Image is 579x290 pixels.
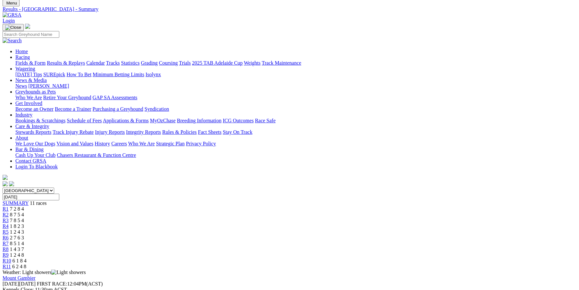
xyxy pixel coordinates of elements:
a: Get Involved [15,101,42,106]
a: GAP SA Assessments [93,95,137,100]
a: Schedule of Fees [67,118,102,123]
a: Vision and Values [56,141,93,146]
span: 6 1 8 4 [12,258,27,263]
div: Greyhounds as Pets [15,95,576,101]
a: Greyhounds as Pets [15,89,56,94]
a: Who We Are [128,141,155,146]
span: [DATE] [3,281,19,286]
a: [PERSON_NAME] [28,83,69,89]
a: [DATE] Tips [15,72,42,77]
a: Calendar [86,60,105,66]
span: 1 4 3 7 [10,246,24,252]
button: Toggle navigation [3,24,24,31]
span: 2 7 6 3 [10,235,24,240]
input: Search [3,31,59,38]
a: How To Bet [67,72,92,77]
span: 6 2 4 8 [12,264,26,269]
a: Industry [15,112,32,117]
a: Chasers Restaurant & Function Centre [57,152,136,158]
a: Fact Sheets [198,129,221,135]
div: About [15,141,576,147]
a: Breeding Information [177,118,221,123]
a: Home [15,49,28,54]
a: Privacy Policy [186,141,216,146]
a: Contact GRSA [15,158,46,164]
a: Become a Trainer [55,106,91,112]
a: R8 [3,246,9,252]
a: Bookings & Scratchings [15,118,65,123]
a: Who We Are [15,95,42,100]
a: Integrity Reports [126,129,161,135]
a: Become an Owner [15,106,54,112]
img: Light showers [51,270,86,275]
a: Cash Up Your Club [15,152,55,158]
a: Tracks [106,60,120,66]
a: Weights [244,60,261,66]
a: Login [3,18,15,23]
div: Racing [15,60,576,66]
a: Strategic Plan [156,141,185,146]
a: R11 [3,264,11,269]
a: Track Injury Rebate [53,129,94,135]
img: logo-grsa-white.png [25,24,30,29]
a: Racing [15,54,30,60]
a: Bar & Dining [15,147,44,152]
a: SUREpick [43,72,65,77]
a: R7 [3,241,9,246]
a: Syndication [145,106,169,112]
a: About [15,135,28,141]
a: Trials [179,60,191,66]
a: Care & Integrity [15,124,49,129]
a: Fields & Form [15,60,45,66]
a: Results & Replays [47,60,85,66]
div: Wagering [15,72,576,77]
div: Bar & Dining [15,152,576,158]
a: R10 [3,258,11,263]
img: twitter.svg [9,181,14,186]
a: Careers [111,141,127,146]
a: Isolynx [145,72,161,77]
span: [DATE] [3,281,36,286]
a: R5 [3,229,9,235]
a: Minimum Betting Limits [93,72,144,77]
a: Purchasing a Greyhound [93,106,143,112]
span: 1 8 2 3 [10,223,24,229]
input: Select date [3,194,59,200]
a: MyOzChase [150,118,176,123]
a: Rules & Policies [162,129,197,135]
a: Login To Blackbook [15,164,58,169]
img: GRSA [3,12,21,18]
a: Track Maintenance [262,60,301,66]
div: Industry [15,118,576,124]
span: 1 2 4 8 [10,252,24,258]
a: Applications & Forms [103,118,149,123]
a: We Love Our Dogs [15,141,55,146]
a: Injury Reports [95,129,125,135]
a: Results - [GEOGRAPHIC_DATA] - Summary [3,6,576,12]
a: R4 [3,223,9,229]
div: News & Media [15,83,576,89]
a: SUMMARY [3,200,29,206]
a: R3 [3,218,9,223]
a: Retire Your Greyhound [43,95,91,100]
img: Close [5,25,21,30]
span: Menu [6,1,17,5]
a: R9 [3,252,9,258]
a: 2025 TAB Adelaide Cup [192,60,243,66]
a: Race Safe [255,118,275,123]
span: R2 [3,212,9,217]
a: Mount Gambier [3,275,36,281]
span: R6 [3,235,9,240]
span: 1 2 4 3 [10,229,24,235]
div: Care & Integrity [15,129,576,135]
a: News & Media [15,77,47,83]
a: Grading [141,60,158,66]
span: 7 2 8 4 [10,206,24,212]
